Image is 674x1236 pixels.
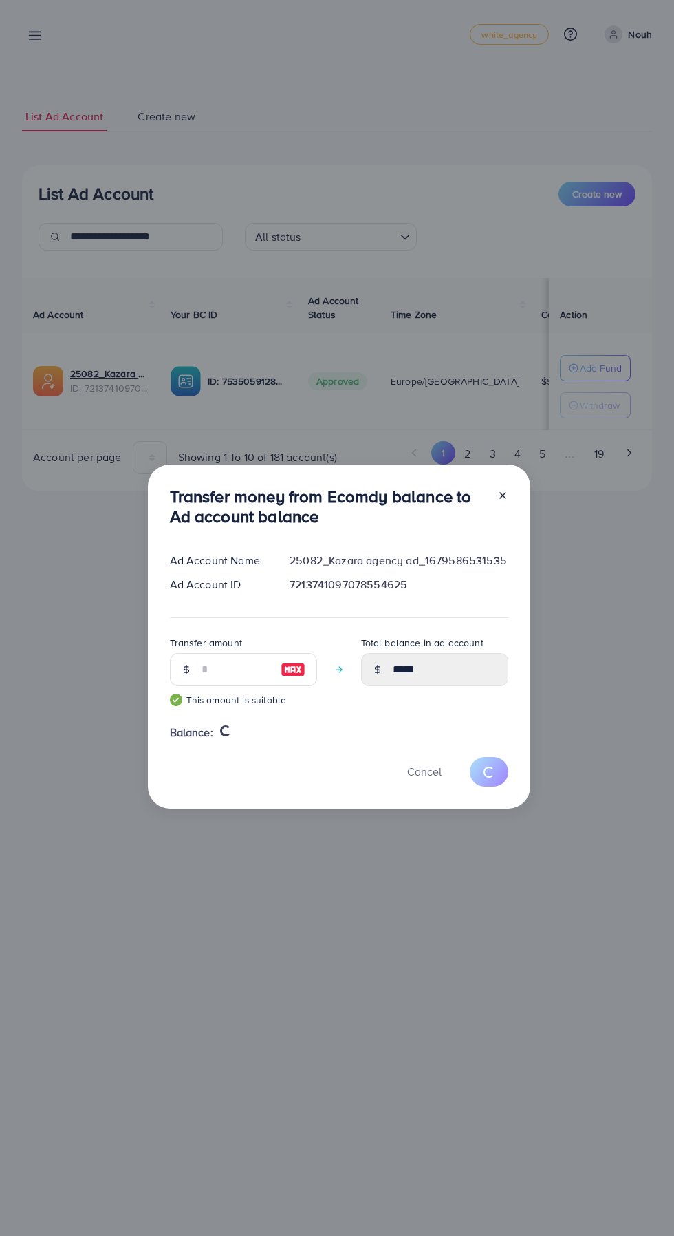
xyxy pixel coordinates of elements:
div: Ad Account ID [159,577,279,593]
small: This amount is suitable [170,693,317,707]
span: Cancel [407,764,442,779]
div: 25082_Kazara agency ad_1679586531535 [279,553,519,568]
div: Ad Account Name [159,553,279,568]
img: image [281,661,305,678]
label: Transfer amount [170,636,242,650]
h3: Transfer money from Ecomdy balance to Ad account balance [170,487,486,526]
div: 7213741097078554625 [279,577,519,593]
label: Total balance in ad account [361,636,483,650]
span: Balance: [170,725,213,740]
button: Cancel [390,757,459,787]
img: guide [170,694,182,706]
